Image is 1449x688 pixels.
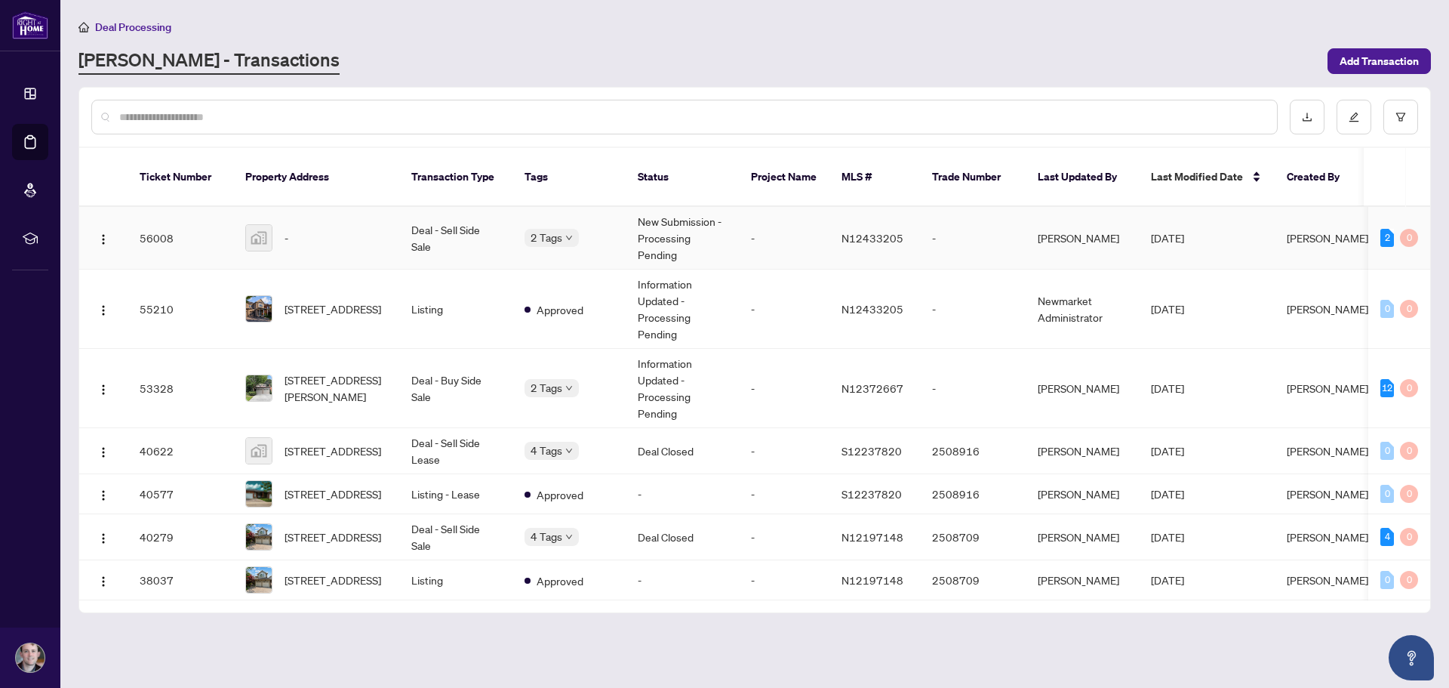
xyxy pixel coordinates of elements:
span: 4 Tags [531,528,562,545]
button: Logo [91,376,115,400]
td: New Submission - Processing Pending [626,207,739,270]
div: 0 [1400,379,1418,397]
td: - [739,270,829,349]
span: [STREET_ADDRESS] [285,443,381,459]
td: 2508916 [920,474,1026,514]
img: Logo [97,575,109,588]
span: [DATE] [1151,487,1184,501]
span: N12197148 [841,530,903,544]
td: 40577 [128,474,233,514]
th: Created By [1275,148,1365,207]
td: Listing [399,560,512,600]
td: 2508709 [920,514,1026,560]
span: [STREET_ADDRESS] [285,301,381,317]
td: 40279 [128,514,233,560]
td: - [920,270,1026,349]
span: [STREET_ADDRESS] [285,486,381,502]
span: edit [1349,112,1359,122]
span: [DATE] [1151,231,1184,245]
td: Newmarket Administrator [1026,270,1139,349]
td: - [920,207,1026,270]
img: thumbnail-img [246,524,272,550]
span: Deal Processing [95,20,171,34]
div: 0 [1380,485,1394,503]
th: Last Updated By [1026,148,1139,207]
span: [PERSON_NAME] [1287,444,1368,458]
td: - [920,349,1026,428]
img: thumbnail-img [246,296,272,322]
button: Logo [91,525,115,549]
img: thumbnail-img [246,438,272,464]
a: [PERSON_NAME] - Transactions [78,48,340,75]
img: thumbnail-img [246,375,272,401]
span: down [565,533,573,541]
button: download [1290,100,1324,134]
img: Logo [97,384,109,396]
td: [PERSON_NAME] [1026,560,1139,600]
span: [STREET_ADDRESS] [285,529,381,545]
td: Deal - Buy Side Sale [399,349,512,428]
th: Trade Number [920,148,1026,207]
div: 2 [1380,229,1394,247]
button: Logo [91,297,115,321]
span: [DATE] [1151,530,1184,544]
span: down [565,234,573,242]
span: Approved [537,572,583,589]
td: Deal - Sell Side Sale [399,207,512,270]
span: Last Modified Date [1151,168,1243,185]
td: 55210 [128,270,233,349]
th: Ticket Number [128,148,233,207]
span: - [285,230,288,246]
div: 0 [1400,442,1418,460]
span: [PERSON_NAME] [1287,381,1368,395]
span: Approved [537,301,583,318]
td: Listing [399,270,512,349]
span: [DATE] [1151,444,1184,458]
span: Approved [537,486,583,503]
img: Profile Icon [16,643,45,672]
td: - [739,428,829,474]
div: 0 [1380,571,1394,589]
td: Deal Closed [626,514,739,560]
span: N12433205 [841,302,903,316]
span: [PERSON_NAME] [1287,487,1368,501]
td: Deal - Sell Side Lease [399,428,512,474]
span: [DATE] [1151,381,1184,395]
td: [PERSON_NAME] [1026,514,1139,560]
span: 2 Tags [531,379,562,396]
div: 0 [1400,300,1418,318]
td: [PERSON_NAME] [1026,207,1139,270]
td: 40622 [128,428,233,474]
span: 4 Tags [531,442,562,459]
div: 0 [1400,571,1418,589]
img: Logo [97,489,109,501]
button: Logo [91,482,115,506]
button: Add Transaction [1327,48,1431,74]
td: - [626,560,739,600]
span: [DATE] [1151,573,1184,587]
td: 56008 [128,207,233,270]
td: [PERSON_NAME] [1026,428,1139,474]
td: - [626,474,739,514]
img: thumbnail-img [246,481,272,507]
img: thumbnail-img [246,567,272,593]
td: - [739,349,829,428]
div: 12 [1380,379,1394,397]
th: Project Name [739,148,829,207]
span: N12197148 [841,573,903,587]
td: - [739,207,829,270]
th: MLS # [829,148,920,207]
td: - [739,560,829,600]
span: filter [1395,112,1406,122]
span: down [565,447,573,455]
button: edit [1337,100,1371,134]
img: logo [12,11,48,39]
span: [STREET_ADDRESS] [285,572,381,588]
td: [PERSON_NAME] [1026,349,1139,428]
td: 2508916 [920,428,1026,474]
button: Logo [91,226,115,250]
td: 38037 [128,560,233,600]
th: Tags [512,148,626,207]
td: 2508709 [920,560,1026,600]
td: - [739,474,829,514]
